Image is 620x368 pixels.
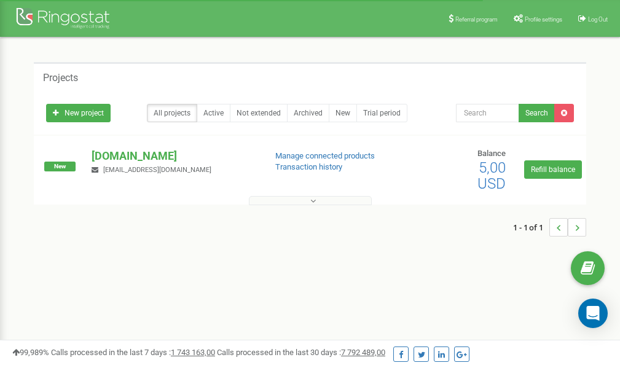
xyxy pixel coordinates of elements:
[477,149,506,158] span: Balance
[275,151,375,160] a: Manage connected products
[12,348,49,357] span: 99,989%
[513,206,586,249] nav: ...
[43,72,78,84] h5: Projects
[477,159,506,192] span: 5,00 USD
[103,166,211,174] span: [EMAIL_ADDRESS][DOMAIN_NAME]
[147,104,197,122] a: All projects
[455,16,498,23] span: Referral program
[513,218,549,237] span: 1 - 1 of 1
[46,104,111,122] a: New project
[519,104,555,122] button: Search
[524,160,582,179] a: Refill balance
[341,348,385,357] u: 7 792 489,00
[275,162,342,171] a: Transaction history
[578,299,608,328] div: Open Intercom Messenger
[588,16,608,23] span: Log Out
[329,104,357,122] a: New
[217,348,385,357] span: Calls processed in the last 30 days :
[171,348,215,357] u: 1 743 163,00
[525,16,562,23] span: Profile settings
[456,104,519,122] input: Search
[92,148,255,164] p: [DOMAIN_NAME]
[356,104,407,122] a: Trial period
[51,348,215,357] span: Calls processed in the last 7 days :
[287,104,329,122] a: Archived
[230,104,288,122] a: Not extended
[44,162,76,171] span: New
[197,104,230,122] a: Active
